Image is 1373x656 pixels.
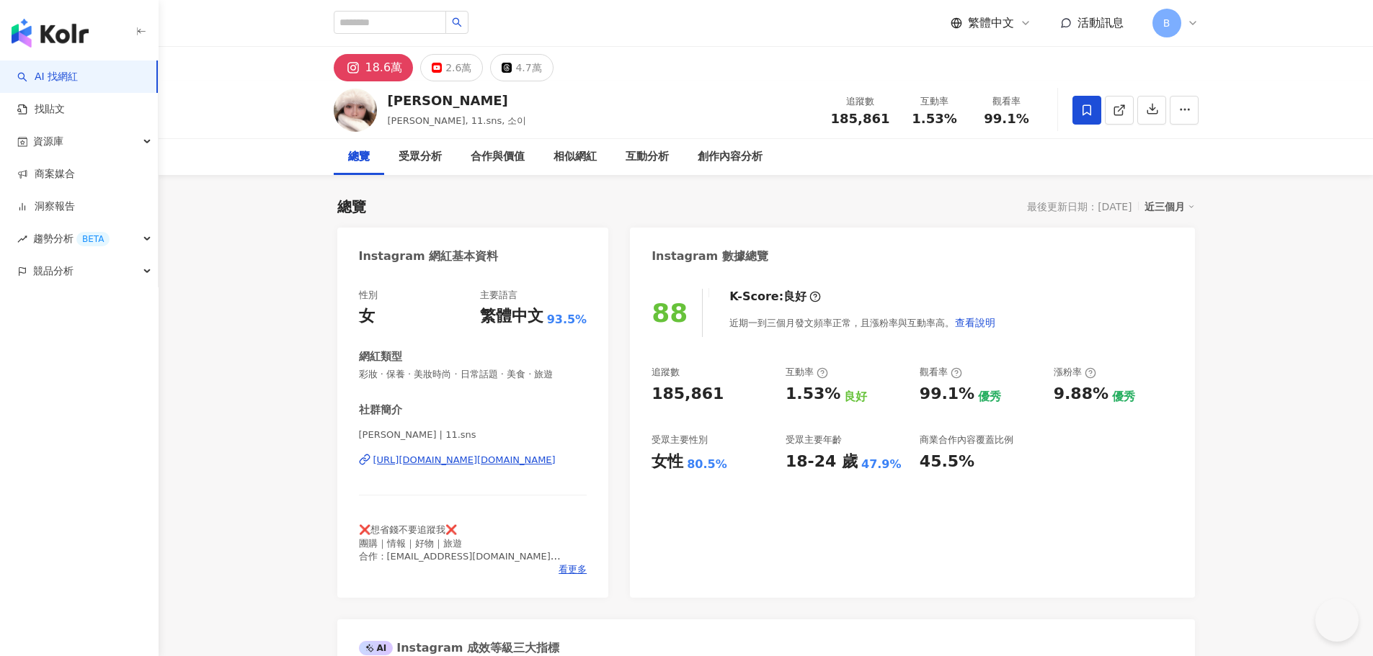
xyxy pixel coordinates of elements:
span: 活動訊息 [1077,16,1124,30]
button: 2.6萬 [420,54,483,81]
div: 追蹤數 [831,94,890,109]
span: 資源庫 [33,125,63,158]
div: BETA [76,232,110,246]
a: searchAI 找網紅 [17,70,78,84]
span: 查看說明 [955,317,995,328]
div: 女性 [652,451,683,473]
div: 合作與價值 [471,148,525,166]
button: 4.7萬 [490,54,553,81]
div: 總覽 [348,148,370,166]
span: 99.1% [984,112,1028,126]
span: 185,861 [831,111,890,126]
a: 商案媒合 [17,167,75,181]
div: 受眾主要年齡 [786,433,842,446]
div: [PERSON_NAME] [388,91,527,109]
span: 1.53% [912,112,956,126]
div: 47.9% [861,457,902,472]
iframe: Help Scout Beacon - Open [1315,598,1359,642]
div: 商業合作內容覆蓋比例 [920,433,1013,446]
div: 漲粉率 [1054,366,1096,379]
a: 找貼文 [17,102,65,117]
span: ❌想省錢不要追蹤我❌ 團購｜情報｜好物｜旅遊 合作：[EMAIL_ADDRESS][DOMAIN_NAME] 💥腳架團購點連結💥 💥腳架團購點連結💥 [359,524,561,588]
div: K-Score : [729,289,821,305]
div: 18.6萬 [365,58,403,78]
div: 網紅類型 [359,349,402,364]
span: [PERSON_NAME] | 11.sns [359,428,587,441]
a: [URL][DOMAIN_NAME][DOMAIN_NAME] [359,454,587,467]
span: 繁體中文 [968,15,1014,31]
a: 洞察報告 [17,199,75,214]
div: Instagram 成效等級三大指標 [359,640,559,656]
div: 45.5% [920,451,974,473]
div: 良好 [844,389,867,405]
div: 互動率 [786,366,828,379]
div: 2.6萬 [445,58,471,78]
div: 主要語言 [480,289,517,302]
div: 近期一到三個月發文頻率正常，且漲粉率與互動率高。 [729,308,996,337]
span: search [452,17,462,27]
div: AI [359,641,394,655]
div: 相似網紅 [554,148,597,166]
div: [URL][DOMAIN_NAME][DOMAIN_NAME] [373,454,556,467]
div: 受眾分析 [399,148,442,166]
div: 優秀 [978,389,1001,405]
div: 性別 [359,289,378,302]
div: 受眾主要性別 [652,433,708,446]
div: 觀看率 [920,366,962,379]
span: 彩妝 · 保養 · 美妝時尚 · 日常話題 · 美食 · 旅遊 [359,368,587,381]
span: [PERSON_NAME], 11.sns, 소이 [388,115,527,126]
span: 競品分析 [33,255,74,287]
div: 9.88% [1054,383,1108,405]
div: 社群簡介 [359,403,402,418]
div: Instagram 數據總覽 [652,248,768,264]
button: 18.6萬 [334,54,414,81]
div: 80.5% [687,457,727,472]
div: 互動率 [907,94,962,109]
img: KOL Avatar [334,89,377,132]
div: 觀看率 [979,94,1034,109]
div: 1.53% [786,383,840,405]
span: 93.5% [547,312,587,328]
div: 185,861 [652,383,724,405]
div: 女 [359,305,375,328]
div: 優秀 [1112,389,1135,405]
div: 總覽 [337,197,366,217]
div: 99.1% [920,383,974,405]
div: 88 [652,298,688,328]
button: 查看說明 [954,308,996,337]
div: 最後更新日期：[DATE] [1027,201,1132,212]
span: 趨勢分析 [33,223,110,255]
div: Instagram 網紅基本資料 [359,248,499,264]
div: 追蹤數 [652,366,680,379]
div: 近三個月 [1145,197,1195,216]
div: 18-24 歲 [786,451,858,473]
span: 看更多 [559,563,587,576]
span: rise [17,234,27,244]
div: 互動分析 [626,148,669,166]
img: logo [12,19,89,48]
span: B [1163,15,1170,31]
div: 良好 [783,289,807,305]
div: 4.7萬 [515,58,541,78]
div: 創作內容分析 [698,148,763,166]
div: 繁體中文 [480,305,543,328]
